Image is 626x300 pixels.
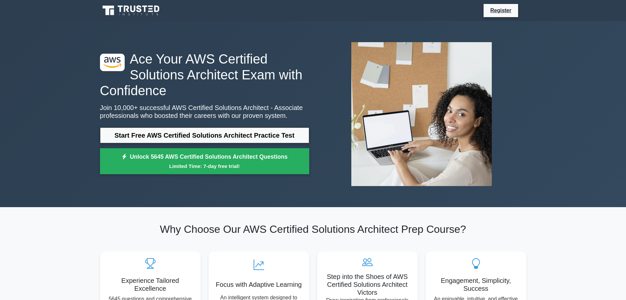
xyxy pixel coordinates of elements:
[100,104,309,120] p: Join 10,000+ successful AWS Certified Solutions Architect - Associate professionals who boosted t...
[105,277,195,292] h5: Experience Tailored Excellence
[431,277,521,292] h5: Engagement, Simplicity, Success
[100,51,309,98] h1: Ace Your AWS Certified Solutions Architect Exam with Confidence
[100,127,309,143] a: Start Free AWS Certified Solutions Architect Practice Test
[322,273,413,296] h5: Step into the Shoes of AWS Certified Solutions Architect Victors
[108,162,301,170] small: Limited Time: 7-day free trial!
[486,6,515,14] a: Register
[100,148,309,175] a: Unlock 5645 AWS Certified Solutions Architect QuestionsLimited Time: 7-day free trial!
[214,281,304,288] h5: Focus with Adaptive Learning
[100,223,526,235] h2: Why Choose Our AWS Certified Solutions Architect Prep Course?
